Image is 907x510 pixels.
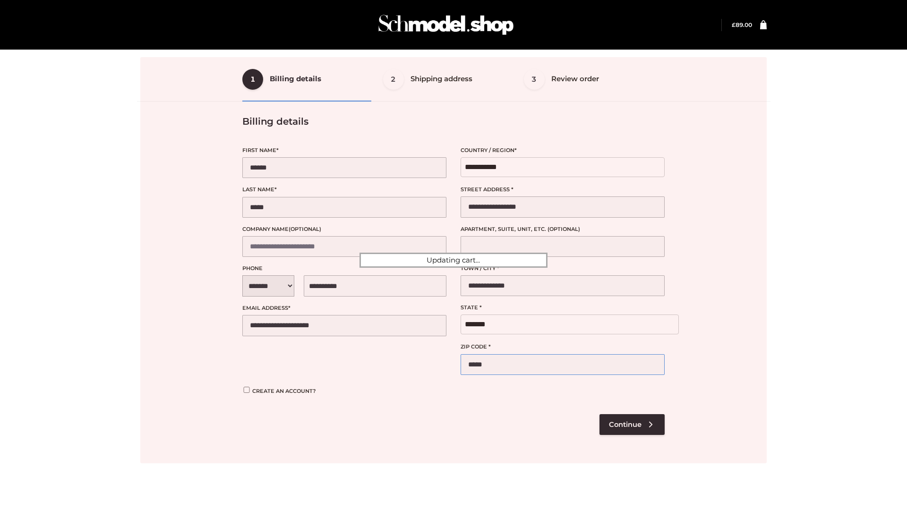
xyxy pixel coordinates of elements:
span: £ [732,21,736,28]
bdi: 89.00 [732,21,752,28]
div: Updating cart... [359,253,548,268]
img: Schmodel Admin 964 [375,6,517,43]
a: £89.00 [732,21,752,28]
